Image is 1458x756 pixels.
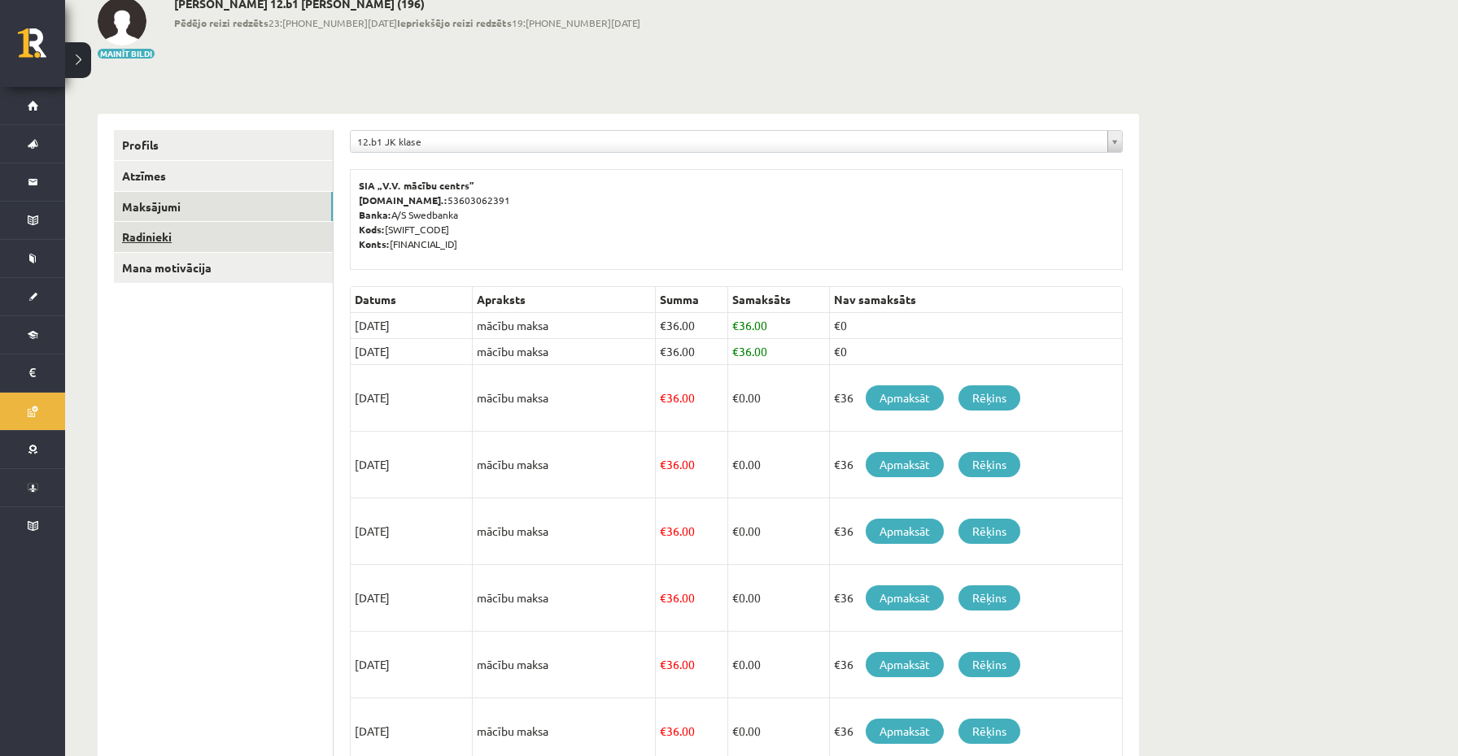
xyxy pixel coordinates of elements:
[727,565,829,632] td: 0.00
[660,344,666,358] span: €
[351,287,473,313] th: Datums
[473,432,656,498] td: mācību maksa
[473,287,656,313] th: Apraksts
[727,498,829,565] td: 0.00
[958,719,1020,744] a: Rēķins
[359,178,1114,251] p: 53603062391 A/S Swedbanka [SWIFT_CODE] [FINANCIAL_ID]
[727,313,829,339] td: 36.00
[829,565,1122,632] td: €36
[114,222,333,252] a: Radinieki
[660,657,666,671] span: €
[829,313,1122,339] td: €0
[351,432,473,498] td: [DATE]
[359,179,475,192] b: SIA „V.V. mācību centrs”
[727,365,829,432] td: 0.00
[656,313,728,339] td: 36.00
[351,365,473,432] td: [DATE]
[473,365,656,432] td: mācību maksa
[829,339,1122,365] td: €0
[829,498,1122,565] td: €36
[727,632,829,698] td: 0.00
[473,339,656,365] td: mācību maksa
[656,432,728,498] td: 36.00
[660,318,666,332] span: €
[114,192,333,222] a: Maksājumi
[473,632,656,698] td: mācību maksa
[732,344,739,358] span: €
[114,253,333,283] a: Mana motivācija
[351,339,473,365] td: [DATE]
[958,519,1020,544] a: Rēķins
[958,652,1020,677] a: Rēķins
[660,524,666,538] span: €
[656,339,728,365] td: 36.00
[656,498,728,565] td: 36.00
[357,131,1101,152] span: 12.b1 JK klase
[732,590,739,605] span: €
[829,287,1122,313] th: Nav samaksāts
[660,590,666,605] span: €
[958,585,1020,610] a: Rēķins
[829,432,1122,498] td: €36
[174,16,268,29] b: Pēdējo reizi redzēts
[473,313,656,339] td: mācību maksa
[866,519,944,544] a: Apmaksāt
[656,632,728,698] td: 36.00
[866,719,944,744] a: Apmaksāt
[866,452,944,477] a: Apmaksāt
[732,657,739,671] span: €
[866,652,944,677] a: Apmaksāt
[351,498,473,565] td: [DATE]
[727,287,829,313] th: Samaksāts
[656,287,728,313] th: Summa
[656,365,728,432] td: 36.00
[351,565,473,632] td: [DATE]
[866,385,944,411] a: Apmaksāt
[359,208,391,221] b: Banka:
[660,723,666,738] span: €
[359,237,390,250] b: Konts:
[732,723,739,738] span: €
[473,565,656,632] td: mācību maksa
[114,130,333,160] a: Profils
[732,524,739,538] span: €
[656,565,728,632] td: 36.00
[727,432,829,498] td: 0.00
[98,49,155,59] button: Mainīt bildi
[660,390,666,405] span: €
[18,28,65,69] a: Rīgas 1. Tālmācības vidusskola
[660,457,666,471] span: €
[958,452,1020,477] a: Rēķins
[732,457,739,471] span: €
[732,390,739,405] span: €
[829,632,1122,698] td: €36
[829,365,1122,432] td: €36
[958,385,1020,411] a: Rēķins
[732,318,739,332] span: €
[114,161,333,191] a: Atzīmes
[174,15,640,30] span: 23:[PHONE_NUMBER][DATE] 19:[PHONE_NUMBER][DATE]
[473,498,656,565] td: mācību maksa
[351,632,473,698] td: [DATE]
[866,585,944,610] a: Apmaksāt
[359,223,385,236] b: Kods:
[397,16,512,29] b: Iepriekšējo reizi redzēts
[351,131,1122,152] a: 12.b1 JK klase
[359,193,447,206] b: [DOMAIN_NAME].:
[351,313,473,339] td: [DATE]
[727,339,829,365] td: 36.00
